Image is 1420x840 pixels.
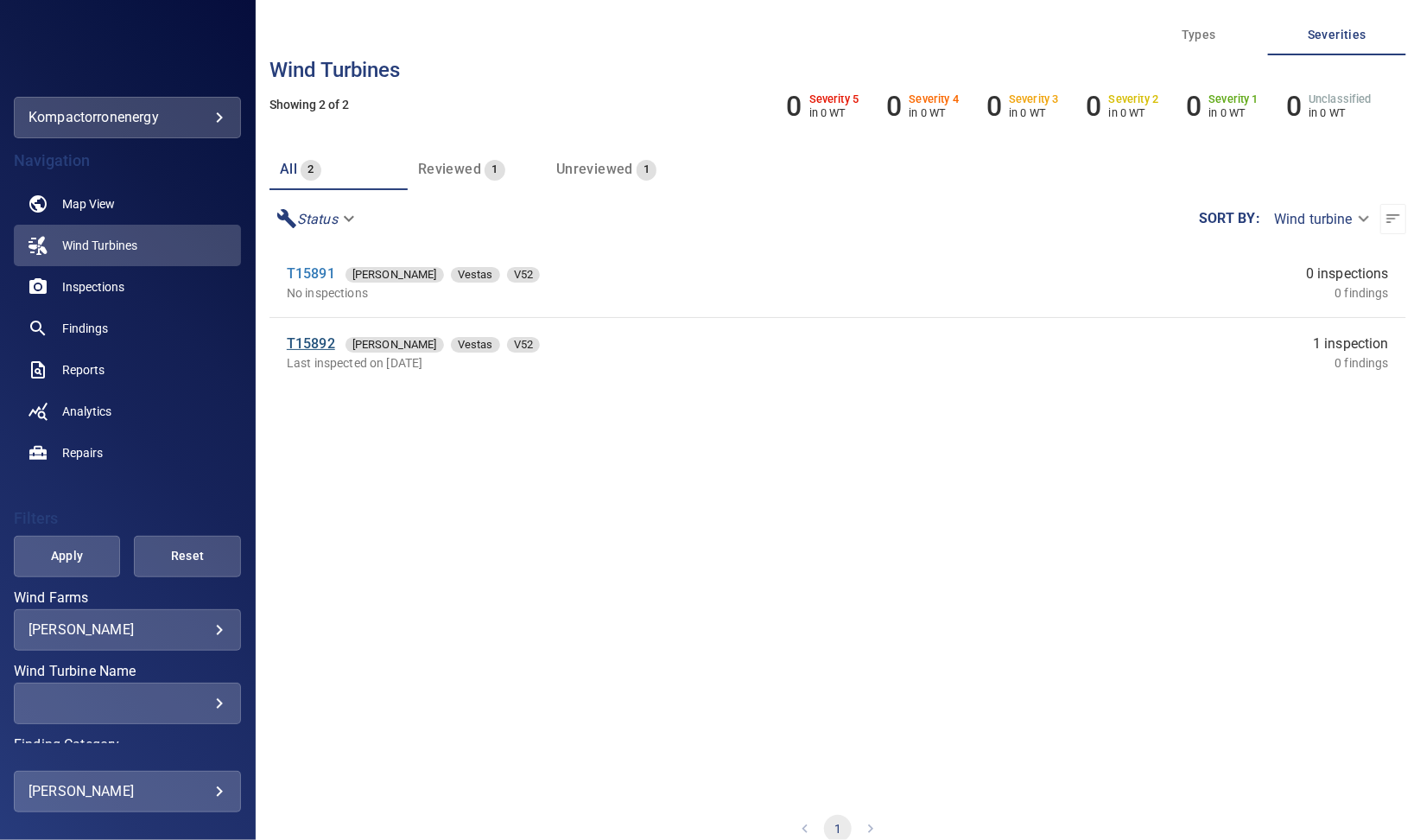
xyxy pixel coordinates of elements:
a: repairs noActive [14,432,241,474]
li: Severity 1 [1186,90,1258,123]
h4: Filters [14,510,241,527]
span: 1 inspection [1313,334,1389,354]
div: Wind Farms [14,609,241,651]
h5: Showing 2 of 2 [269,99,1406,111]
span: Types [1140,24,1258,46]
a: T15892 [287,335,335,352]
p: in 0 WT [1209,106,1259,119]
h6: Severity 1 [1209,93,1259,105]
h6: Severity 3 [1009,93,1059,105]
span: Unreviewed [556,161,633,177]
li: Severity 5 [787,90,859,123]
p: 0 findings [1335,284,1390,302]
em: Status [297,211,338,227]
li: Severity 3 [986,90,1059,123]
a: T15891 [287,265,335,282]
p: in 0 WT [910,106,960,119]
div: V52 [507,267,540,283]
span: V52 [507,266,540,283]
div: Status [269,204,365,234]
span: Vestas [451,266,500,283]
div: [PERSON_NAME] [345,337,444,353]
a: analytics noActive [14,391,241,432]
div: [PERSON_NAME] [29,778,226,805]
span: Map View [62,195,115,213]
span: [PERSON_NAME] [345,266,444,283]
h6: 0 [1087,90,1102,123]
label: Sort by : [1199,212,1260,226]
span: all [280,161,297,177]
a: windturbines active [14,225,241,266]
p: in 0 WT [809,106,859,119]
h6: 0 [886,90,902,123]
h6: 0 [1286,90,1302,123]
a: reports noActive [14,349,241,391]
p: in 0 WT [1009,106,1059,119]
span: Analytics [62,403,111,420]
span: Repairs [62,444,103,461]
span: Reviewed [418,161,481,177]
a: findings noActive [14,308,241,349]
label: Wind Farms [14,591,241,605]
span: V52 [507,336,540,353]
span: Wind Turbines [62,237,137,254]
span: [PERSON_NAME] [345,336,444,353]
span: 1 [637,160,656,180]
li: Severity 2 [1087,90,1159,123]
h6: 0 [986,90,1002,123]
h6: Severity 5 [809,93,859,105]
li: Severity 4 [886,90,959,123]
span: 2 [301,160,320,180]
div: V52 [507,337,540,353]
label: Finding Category [14,738,241,752]
a: inspections noActive [14,266,241,308]
p: Last inspected on [DATE] [287,354,929,372]
span: Findings [62,320,108,337]
div: kompactorronenergy [14,97,241,138]
span: Vestas [451,336,500,353]
div: [PERSON_NAME] [29,621,226,638]
h6: 0 [1186,90,1201,123]
p: in 0 WT [1109,106,1159,119]
li: Severity Unclassified [1286,90,1372,123]
span: 0 inspections [1306,264,1389,284]
button: Apply [14,536,121,577]
h3: Wind turbines [269,59,1406,81]
div: Vestas [451,337,500,353]
h6: Unclassified [1309,93,1372,105]
h6: 0 [787,90,802,123]
img: kompactorronenergy-logo [50,43,204,60]
span: 1 [485,160,504,180]
h4: Navigation [14,152,241,169]
a: map noActive [14,183,241,225]
label: Wind Turbine Name [14,665,241,678]
p: No inspections [287,284,925,302]
button: Reset [134,536,241,577]
div: Wind turbine [1260,204,1380,234]
h6: Severity 2 [1109,93,1159,105]
div: Vestas [451,267,500,283]
span: Reset [155,545,219,567]
div: [PERSON_NAME] [345,267,444,283]
span: Severities [1278,24,1396,46]
p: in 0 WT [1309,106,1372,119]
span: Inspections [62,278,124,296]
p: 0 findings [1335,354,1390,372]
button: Sort list from newest to oldest [1380,204,1406,234]
h6: Severity 4 [910,93,960,105]
div: kompactorronenergy [29,104,226,131]
div: Wind Turbine Name [14,683,241,724]
span: Reports [62,361,105,379]
span: Apply [35,545,99,567]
